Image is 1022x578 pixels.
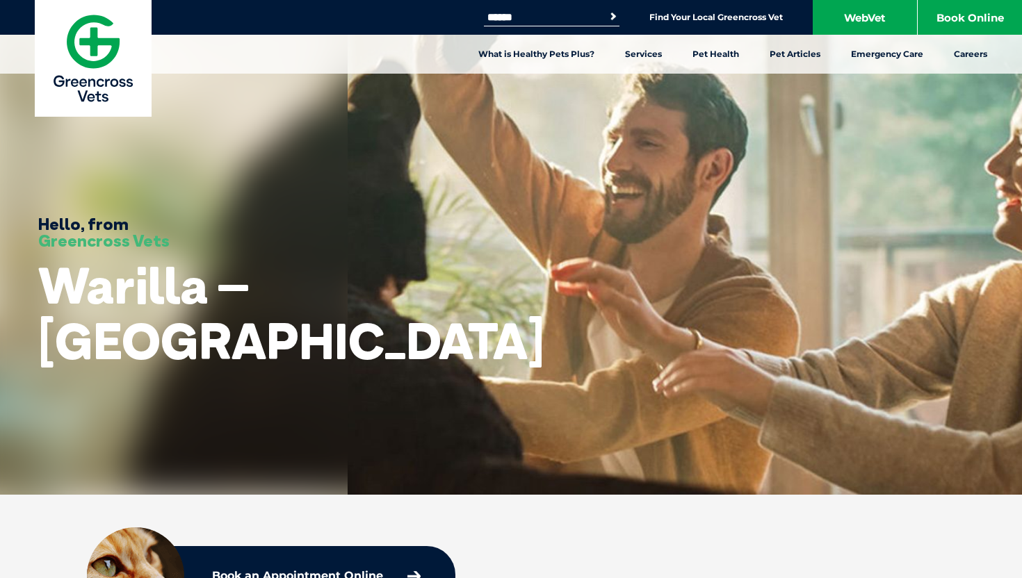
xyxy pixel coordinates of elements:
[677,35,754,74] a: Pet Health
[754,35,836,74] a: Pet Articles
[38,215,170,249] h3: Hello, from
[606,10,620,24] button: Search
[463,35,610,74] a: What is Healthy Pets Plus?
[649,12,783,23] a: Find Your Local Greencross Vet
[836,35,939,74] a: Emergency Care
[38,230,170,251] span: Greencross Vets
[610,35,677,74] a: Services
[38,258,544,368] h1: Warilla – [GEOGRAPHIC_DATA]
[939,35,1003,74] a: Careers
